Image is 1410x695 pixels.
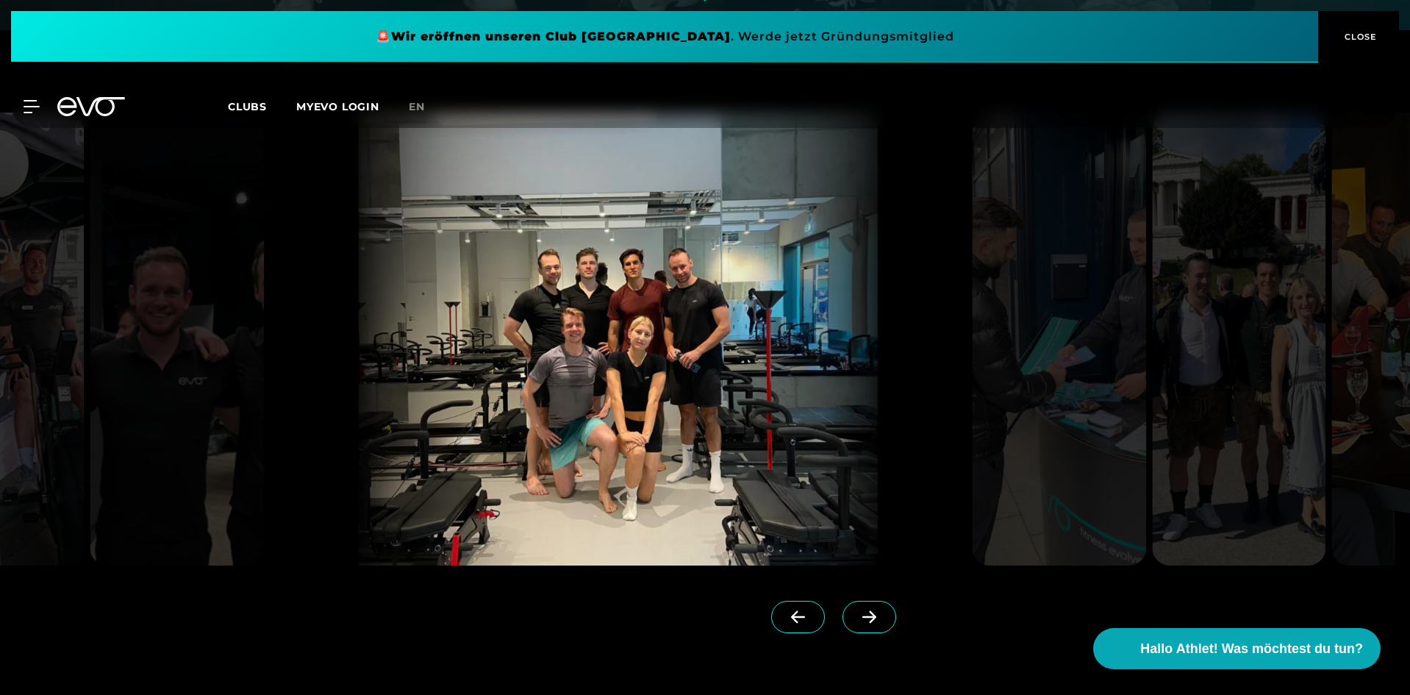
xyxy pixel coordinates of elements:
img: evofitness [270,113,966,566]
button: CLOSE [1318,11,1399,63]
span: en [409,100,425,113]
img: evofitness [1152,113,1326,566]
span: Hallo Athlet! Was möchtest du tun? [1140,639,1363,659]
button: Hallo Athlet! Was möchtest du tun? [1093,628,1381,669]
a: MYEVO LOGIN [296,100,379,113]
img: evofitness [90,113,264,566]
span: Clubs [228,100,267,113]
img: evofitness [972,113,1146,566]
a: en [409,99,443,115]
span: CLOSE [1341,30,1377,43]
a: Clubs [228,99,296,113]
